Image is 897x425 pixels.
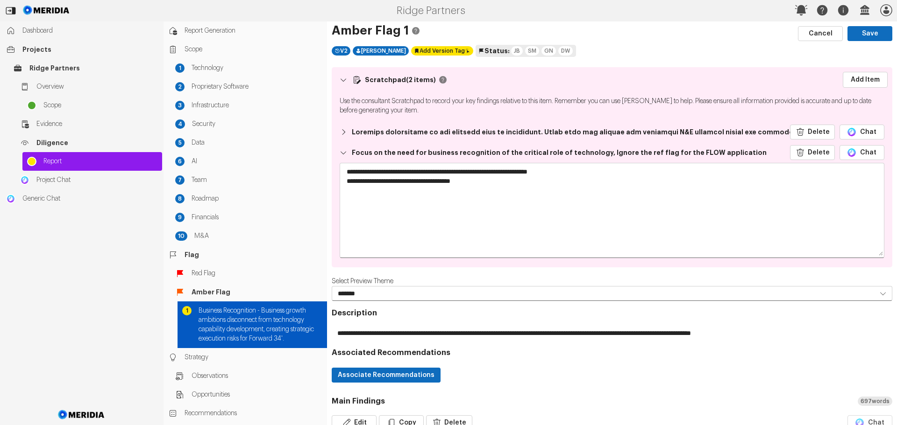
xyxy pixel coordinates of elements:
div: GN [541,46,556,56]
a: Delete [790,125,835,139]
img: Project Chat [20,175,29,185]
span: Observations [192,371,322,381]
a: Projects [1,40,162,59]
div: 2 [175,82,185,91]
span: Report Generation [185,26,322,35]
span: Roadmap [192,194,322,203]
span: Recommendations [185,409,322,418]
div: DW [558,46,573,56]
span: Opportunities [192,390,322,399]
div: 697 words [858,397,892,406]
h3: Description [332,308,892,318]
span: Red Flag [192,269,322,278]
div: 4 [175,119,185,129]
a: Model IconChat [840,145,884,160]
a: Ridge Partners [8,59,162,77]
div: 3 [175,101,185,110]
span: Team [192,175,322,185]
div: 7 [175,175,185,185]
a: Model IconChat [840,125,884,139]
span: Flag [185,250,322,259]
label: Select Preview Theme [332,278,393,285]
strong: Focus on the need for business recognition of the critical role of technology, Ignore the ref fla... [352,148,767,157]
button: Associate Recommendations [332,368,441,383]
span: Financials [192,213,322,222]
a: Delete [790,145,835,160]
span: Amber Flag [192,287,322,297]
img: Meridia Logo [57,404,107,425]
a: Dashboard [1,21,162,40]
div: 8 [175,194,185,203]
div: 1 [175,63,185,73]
span: Scope [185,45,322,54]
div: V 2 [332,46,350,56]
span: Diligence [36,138,157,147]
img: Model Icon [847,147,857,158]
h1: Amber Flag 1 [332,26,423,35]
span: Proprietary Software [192,82,322,91]
span: Security [192,119,322,129]
strong: Scratchpad (2 items) [365,75,436,84]
a: Add Item [843,72,888,88]
span: Strategy [185,353,322,362]
span: Data [192,138,322,147]
span: AI [192,157,322,166]
div: Click to add version tag [411,46,473,56]
div: 1 [182,306,192,315]
span: Dashboard [22,26,157,35]
button: Loremips dolorsitame co adi elitsedd eius te incididunt. Utlab etdo mag aliquae adm veniamqui N&E... [334,122,890,142]
a: Overview [15,77,162,96]
strong: Loremips dolorsitame co adi elitsedd eius te incididunt. Utlab etdo mag aliquae adm veniamqui N&E... [352,127,814,137]
div: 9 [175,213,185,222]
a: Scope [22,96,162,115]
div: [PERSON_NAME] [353,46,409,56]
img: Model Icon [847,127,857,137]
span: Overview [36,82,157,91]
div: 10 [175,231,187,241]
button: Save [847,26,892,41]
span: Technology [192,63,322,73]
span: Status: [484,46,510,56]
a: Report [22,152,162,171]
h3: Main Findings [332,397,385,406]
span: Projects [22,45,157,54]
span: Project Chat [36,175,157,185]
button: Focus on the need for business recognition of the critical role of technology, Ignore the ref fla... [334,142,890,163]
span: Evidence [36,119,157,129]
span: M&A [194,231,322,241]
button: Cancel [798,26,843,41]
button: Scratchpad(2 items)Add Item [334,70,890,90]
a: Evidence [15,115,162,133]
div: 6 [175,157,185,166]
p: Use the consultant Scratchpad to record your key findings relative to this item. Remember you can... [340,97,884,115]
span: Business Recognition - Business growth ambitions disconnect from technology capability developmen... [199,306,322,343]
div: JB [511,46,523,56]
span: Report [43,157,157,166]
span: Ridge Partners [29,63,157,73]
span: Generic Chat [22,194,157,203]
img: Generic Chat [6,194,15,203]
div: SM [525,46,539,56]
a: Generic ChatGeneric Chat [1,189,162,208]
div: 5 [175,138,185,147]
a: Project ChatProject Chat [15,171,162,189]
h3: Associated Recommendations [332,348,892,357]
span: Infrastructure [192,101,322,110]
span: Scope [43,101,157,110]
a: Diligence [15,133,162,152]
